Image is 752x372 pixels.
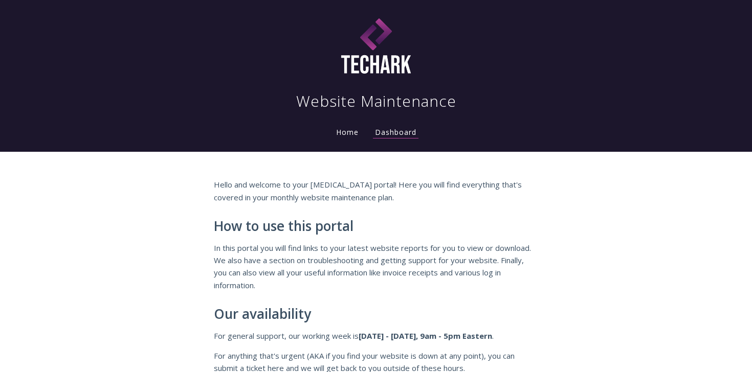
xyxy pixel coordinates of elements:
h2: Our availability [214,307,538,322]
strong: [DATE] - [DATE], 9am - 5pm Eastern [359,331,492,341]
a: Home [334,127,361,137]
p: For general support, our working week is . [214,330,538,342]
h1: Website Maintenance [296,91,456,111]
p: In this portal you will find links to your latest website reports for you to view or download. We... [214,242,538,292]
a: Dashboard [373,127,418,138]
p: Hello and welcome to your [MEDICAL_DATA] portal! Here you will find everything that's covered in ... [214,178,538,203]
h2: How to use this portal [214,219,538,234]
